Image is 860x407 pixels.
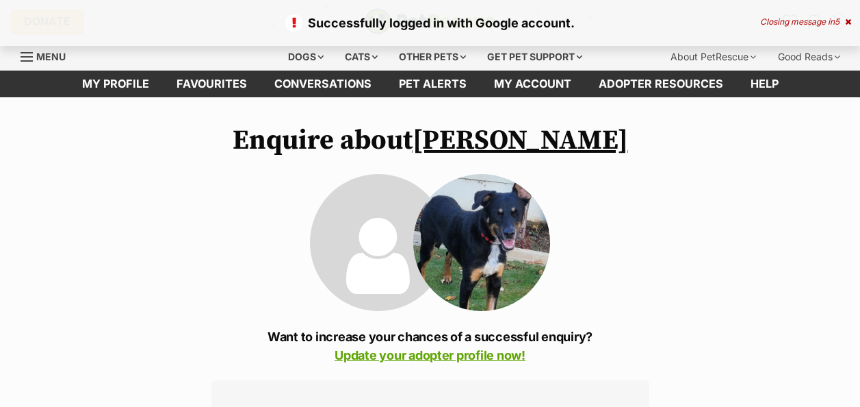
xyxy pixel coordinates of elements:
[335,43,387,71] div: Cats
[389,43,475,71] div: Other pets
[335,348,525,362] a: Update your adopter profile now!
[163,71,261,97] a: Favourites
[768,43,850,71] div: Good Reads
[261,71,385,97] a: conversations
[21,43,75,68] a: Menu
[278,43,333,71] div: Dogs
[68,71,163,97] a: My profile
[737,71,792,97] a: Help
[36,51,66,62] span: Menu
[661,43,766,71] div: About PetRescue
[211,328,649,365] p: Want to increase your chances of a successful enquiry?
[211,125,649,156] h1: Enquire about
[478,43,592,71] div: Get pet support
[585,71,737,97] a: Adopter resources
[413,174,550,311] img: Nixon
[385,71,480,97] a: Pet alerts
[480,71,585,97] a: My account
[413,123,628,158] a: [PERSON_NAME]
